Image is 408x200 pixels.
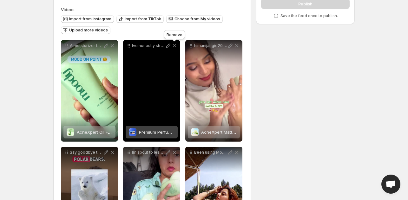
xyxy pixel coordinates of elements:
[61,26,110,34] button: Upload more videos
[201,130,357,135] span: AcneXpert Mattifying SPF 50 PA ++++ [MEDICAL_DATA] for Oil & Acne Control
[174,17,220,22] span: Choose from My videos
[125,17,161,22] span: Import from TikTok
[61,15,114,23] button: Import from Instagram
[132,43,165,48] p: Ive honestly struggled to find a good festive gift under 500 until I found this 8 amazing perfume...
[194,43,227,48] p: himanijangid20 s in her Matcha SPF glow era Whats your excuse SPF [PERSON_NAME] Skincare OilFree ...
[191,128,199,136] img: AcneXpert Mattifying SPF 50 PA ++++ Niacinamide for Oil & Acne Control
[129,128,136,136] img: Premium Perfume Gift set of 8 in 1 fragrances - Unisex for Him & Her
[67,128,74,136] img: AcneXpert Oil Free Moisturizer with Niacinamide & Green Tea
[61,40,118,142] div: A moisturizer that actually gets it No drama no heavy feels just clear happy skinAcneXpert Oil Fr...
[77,130,209,135] span: AcneXpert Oil Free Moisturizer with [MEDICAL_DATA] & Green Tea
[194,150,227,155] p: Been using Moodys Hydro Burst Water Sunscreen SPF 50 PA lately and honestly its so good Its super...
[139,130,276,135] span: Premium Perfume Gift set of 8 in 1 fragrances - Unisex for Him & Her
[70,150,103,155] p: Say goodbye to greasy and say hello to glowy Meet try
[61,7,75,12] span: Videos
[132,150,165,155] p: Im about to leave to the oily skin club because I started using Moodys AcneXpert Mattifying SPF 5...
[280,13,338,18] p: Save the feed once to publish.
[166,15,223,23] button: Choose from My videos
[69,17,111,22] span: Import from Instagram
[123,40,180,142] div: Ive honestly struggled to find a good festive gift under 500 until I found this 8 amazing perfume...
[381,175,400,194] a: Open chat
[185,40,242,142] div: himanijangid20 s in her Matcha SPF glow era Whats your excuse SPF [PERSON_NAME] Skincare OilFree ...
[70,43,103,48] p: A moisturizer that actually gets it No drama no heavy feels just clear happy skin
[69,28,108,33] span: Upload more videos
[116,15,164,23] button: Import from TikTok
